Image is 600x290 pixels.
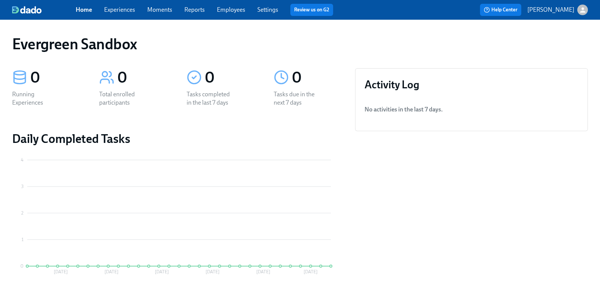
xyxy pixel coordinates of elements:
[484,6,517,14] span: Help Center
[21,157,23,163] tspan: 4
[104,6,135,13] a: Experiences
[290,4,333,16] button: Review us on G2
[20,263,23,269] tspan: 0
[365,100,578,119] li: No activities in the last 7 days .
[294,6,329,14] a: Review us on G2
[527,6,574,14] p: [PERSON_NAME]
[187,90,235,107] div: Tasks completed in the last 7 days
[205,68,256,87] div: 0
[21,184,23,189] tspan: 3
[147,6,172,13] a: Moments
[184,6,205,13] a: Reports
[12,35,137,53] h1: Evergreen Sandbox
[256,269,270,274] tspan: [DATE]
[12,6,76,14] a: dado
[54,269,68,274] tspan: [DATE]
[257,6,278,13] a: Settings
[274,90,322,107] div: Tasks due in the next 7 days
[527,5,588,15] button: [PERSON_NAME]
[217,6,245,13] a: Employees
[12,131,343,146] h2: Daily Completed Tasks
[304,269,318,274] tspan: [DATE]
[12,6,42,14] img: dado
[12,90,61,107] div: Running Experiences
[480,4,521,16] button: Help Center
[99,90,148,107] div: Total enrolled participants
[206,269,220,274] tspan: [DATE]
[21,210,23,216] tspan: 2
[104,269,118,274] tspan: [DATE]
[30,68,81,87] div: 0
[117,68,168,87] div: 0
[365,78,578,91] h3: Activity Log
[292,68,343,87] div: 0
[22,237,23,242] tspan: 1
[76,6,92,13] a: Home
[155,269,169,274] tspan: [DATE]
